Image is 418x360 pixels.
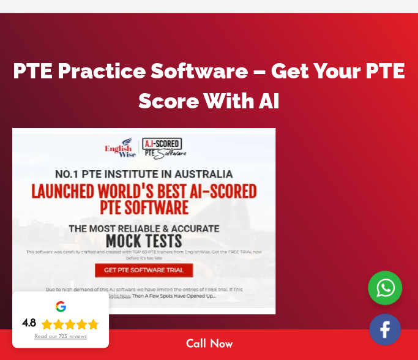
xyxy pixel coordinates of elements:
[22,317,36,331] div: 4.8
[186,339,233,350] a: Call Now
[22,317,99,331] div: Rating: 4.8 out of 5
[12,56,406,116] h1: PTE Practice Software – Get Your PTE Score With AI
[369,313,401,345] img: white-facebook.png
[12,128,275,314] img: pte-institute-main
[34,334,87,340] div: Read our 723 reviews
